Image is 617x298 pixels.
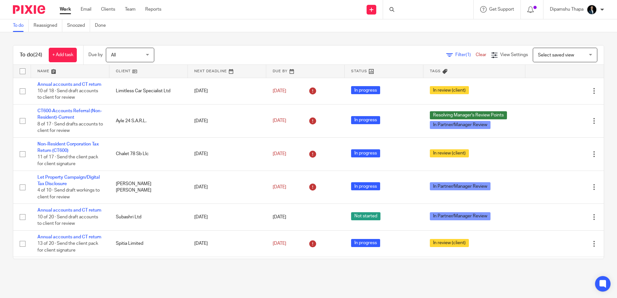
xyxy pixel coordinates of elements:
span: [DATE] [273,89,286,93]
td: [DATE] [188,104,266,137]
span: In progress [351,182,380,190]
span: Select saved view [538,53,574,57]
span: In progress [351,116,380,124]
a: Reassigned [34,19,62,32]
a: Work [60,6,71,13]
span: View Settings [500,53,528,57]
a: Snoozed [67,19,90,32]
span: All [111,53,116,57]
span: Filter [455,53,476,57]
span: In review (client) [430,239,469,247]
td: Subashri Ltd [109,204,188,230]
td: Ayle 24 S.A.R.L. [109,104,188,137]
img: Pixie [13,5,45,14]
span: 13 of 20 · Send the client pack for client signature [37,241,98,253]
td: [DATE] [188,78,266,104]
span: Get Support [489,7,514,12]
span: In progress [351,239,380,247]
span: 11 of 17 · Send the client pack for client signature [37,155,98,166]
h1: To do [20,52,42,58]
span: In progress [351,149,380,157]
span: Not started [351,212,380,220]
a: + Add task [49,48,77,62]
span: (24) [33,52,42,57]
span: 10 of 18 · Send draft accounts to client for review [37,89,98,100]
a: Clients [101,6,115,13]
a: Annual accounts and CT return [37,235,101,239]
span: In Partner/Manager Review [430,212,491,220]
a: Annual accounts and CT return [37,208,101,213]
a: To do [13,19,29,32]
td: Amin Group Investments Ltd [109,257,188,283]
a: Team [125,6,136,13]
a: CT600-Accounts Referral (Non-Resident)-Current [37,109,102,120]
span: In review (client) [430,149,469,157]
span: 10 of 20 · Send draft accounts to client for review [37,215,98,226]
span: [DATE] [273,152,286,156]
a: Email [81,6,91,13]
span: In review (client) [430,86,469,94]
p: Due by [88,52,103,58]
a: Let Property Campaign/Digital Tax Disclosure [37,175,100,186]
td: [DATE] [188,171,266,204]
span: [DATE] [273,119,286,123]
span: (1) [466,53,471,57]
td: [DATE] [188,137,266,171]
td: Limitless Car Specialist Ltd [109,78,188,104]
td: Chalet 78 Sb Llc [109,137,188,171]
span: Resolving Manager's Review Points [430,111,507,119]
a: Clear [476,53,486,57]
td: [DATE] [188,230,266,257]
td: [PERSON_NAME] [PERSON_NAME] [109,171,188,204]
span: 4 of 10 · Send draft workings to client for review [37,188,100,199]
td: [DATE] [188,204,266,230]
a: Done [95,19,111,32]
span: [DATE] [273,241,286,246]
td: [DATE] [188,257,266,283]
img: Image.jfif [587,5,597,15]
span: In Partner/Manager Review [430,121,491,129]
span: In Partner/Manager Review [430,182,491,190]
span: [DATE] [273,215,286,219]
a: Non-Resident Corporation Tax Return (CT600) [37,142,99,153]
a: Annual accounts and CT return [37,82,101,87]
a: Reports [145,6,161,13]
p: Dipamshu Thapa [550,6,583,13]
span: Tags [430,69,441,73]
span: In progress [351,86,380,94]
td: Spitia Limited [109,230,188,257]
span: [DATE] [273,185,286,189]
span: 8 of 17 · Send drafts accounts to client for review [37,122,103,133]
